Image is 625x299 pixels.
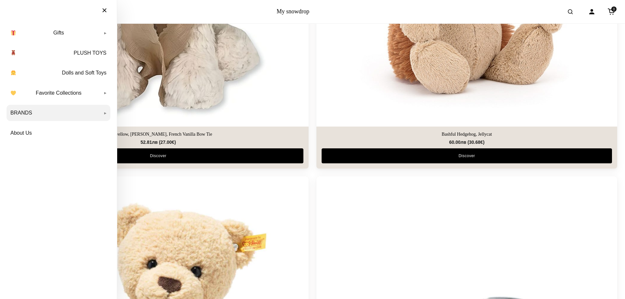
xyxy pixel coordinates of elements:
[11,90,16,96] img: 💛
[7,25,110,41] a: Gifts
[152,139,158,144] span: лв
[172,139,174,144] span: €
[11,50,16,55] img: 🧸
[604,5,618,19] a: Cart
[322,132,612,137] a: Bashful Hedgehog, Jellycat
[13,132,303,137] a: Marshyellow, [PERSON_NAME], French Vanilla Bow Tie
[7,85,110,101] a: Favorite Collections
[585,5,599,19] a: Account
[449,139,466,144] span: 60.00
[277,8,310,15] a: My snowdrop
[141,139,158,144] span: 52.81
[7,65,110,81] a: Dolls and Soft Toys
[480,139,483,144] span: €
[95,3,114,18] button: Close menu
[7,125,110,141] a: About Us
[561,3,579,21] button: Open search
[11,30,16,35] img: 🎁
[11,70,16,75] img: 👧
[7,105,110,121] a: BRANDS
[461,139,466,144] span: лв
[611,7,617,12] span: 0
[160,139,174,144] span: 27.00
[7,45,110,61] a: PLUSH TOYS
[159,139,176,144] span: ( )
[469,139,483,144] span: 30.68
[322,148,612,163] a: Discover Bashful Hedgehog, Jellycat
[13,148,303,163] a: Discover Marshyellow, Oliver Puppy, French Vanilla Bow Tie
[467,139,484,144] span: ( )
